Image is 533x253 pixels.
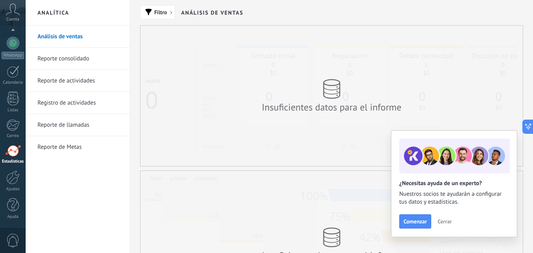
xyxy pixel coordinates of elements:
span: Cuenta [6,17,19,22]
span: Comenzar [404,219,427,224]
span: Nuestros socios te ayudarán a configurar tus datos y estadísticas. [399,190,509,206]
button: Comenzar [399,214,431,229]
button: Cerrar [434,216,455,227]
a: Reporte de Metas [37,136,122,158]
a: Registro de actividades [37,92,122,114]
div: Ayuda [2,214,24,219]
a: Reporte de llamadas [37,114,122,136]
span: Filtro [154,9,167,15]
div: Insuficientes datos para el informe [261,101,403,113]
div: WhatsApp [2,52,24,59]
div: Correo [2,133,24,139]
li: Registro de actividades [26,92,130,114]
li: Reporte de actividades [26,70,130,92]
h2: ¿Necesitas ayuda de un experto? [399,180,509,187]
li: Reporte de Metas [26,136,130,158]
li: Reporte de llamadas [26,114,130,136]
a: Análisis de ventas [37,26,122,48]
li: Análisis de ventas [26,26,130,48]
div: Calendario [2,80,24,85]
div: Listas [2,108,24,113]
div: Estadísticas [2,159,24,164]
button: Filtro [140,5,175,19]
a: Reporte de actividades [37,70,122,92]
li: Reporte consolidado [26,48,130,70]
span: Cerrar [438,219,452,224]
div: Ajustes [2,187,24,192]
a: Reporte consolidado [37,48,122,70]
